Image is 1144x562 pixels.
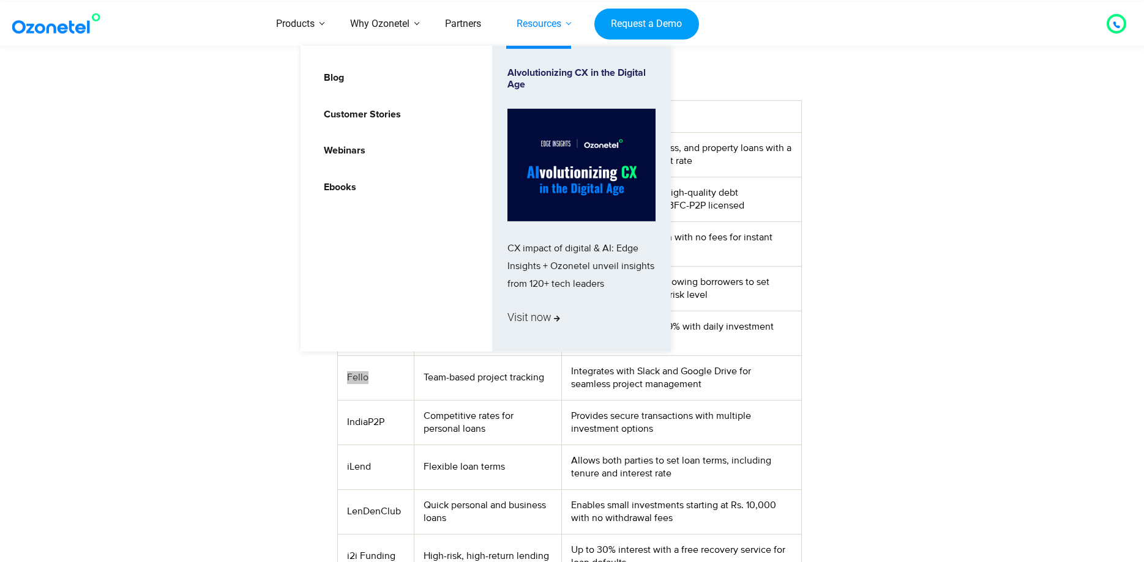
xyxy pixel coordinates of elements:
td: Enables small investments starting at Rs. 10,000 with no withdrawal fees [562,489,801,534]
td: Integrates with Slack and Google Drive for seamless project management [562,355,801,400]
td: IndiaP2P [337,400,414,445]
a: Webinars [316,140,367,161]
a: Products [258,2,332,46]
a: Ebooks [316,177,358,198]
td: Competitive rates for personal loans [414,400,562,445]
td: Team-based project tracking [414,355,562,400]
td: LenDenClub [337,489,414,534]
a: Why Ozonetel [332,2,427,46]
td: Provides returns up to 9% with daily investment tracking via CRED app [562,311,801,355]
td: Fello [337,355,414,400]
span: Visit now [507,308,560,327]
td: Up to 12% annual return with no fees for instant withdrawals [562,221,801,266]
td: Transparent platform allowing borrowers to set investment period and risk level [562,266,801,311]
td: Flexible loan terms [414,445,562,489]
a: Customer Stories [316,103,403,125]
th: Key Feature [562,100,801,132]
a: Resources [499,2,579,46]
td: iLend [337,445,414,489]
td: Allows both parties to set loan terms, including tenure and interest rate [562,445,801,489]
td: Quick personal and business loans [414,489,562,534]
td: Offers personal, business, and property loans with a 99% on-time repayment rate [562,132,801,177]
a: Alvolutionizing CX in the Digital AgeCX impact of digital & AI: Edge Insights + Ozonetel unveil i... [507,67,656,330]
a: Partners [427,2,499,46]
a: Request a Demo [594,8,699,40]
td: Consistent returns on high-quality debt investments and RBI NBFC-P2P licensed [562,177,801,221]
a: Blog [316,67,346,89]
img: Alvolutionizing.jpg [507,109,656,221]
td: Provides secure transactions with multiple investment options [562,400,801,445]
